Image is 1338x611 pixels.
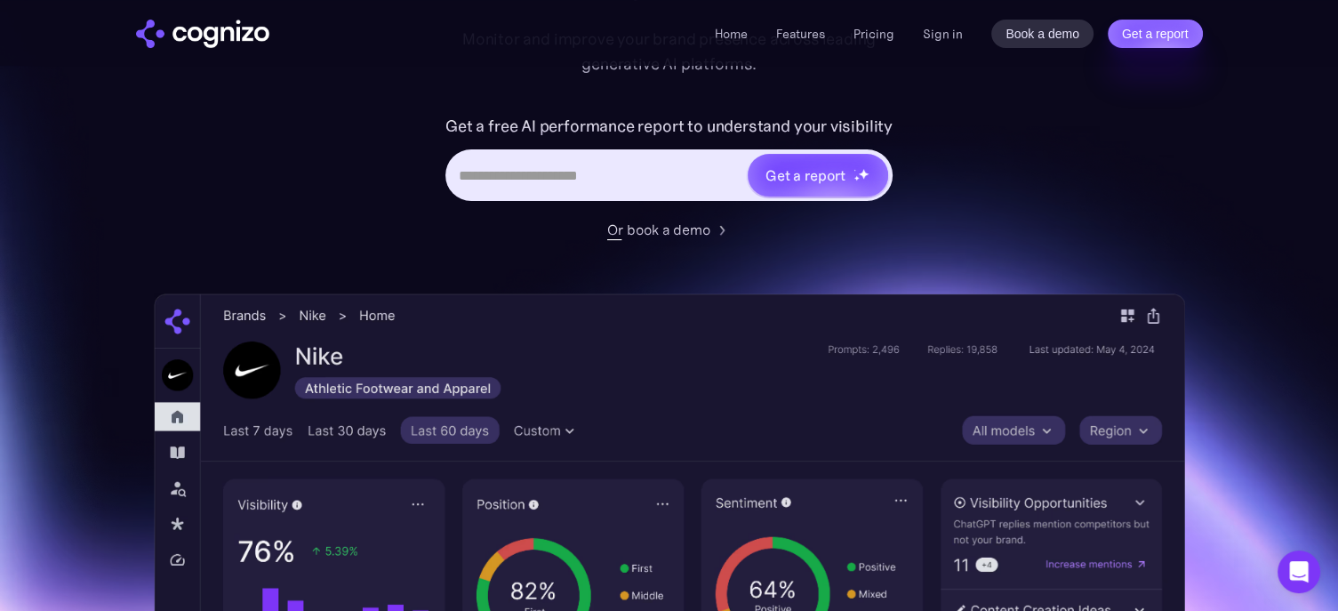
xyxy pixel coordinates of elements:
[746,152,890,198] a: Get a reportstarstarstar
[858,168,869,180] img: star
[607,219,732,240] a: Or book a demo
[853,175,860,181] img: star
[853,169,856,172] img: star
[923,23,963,44] a: Sign in
[715,26,748,42] a: Home
[1278,551,1320,593] div: Open Intercom Messenger
[445,112,893,141] label: Get a free AI performance report to understand your visibility
[136,20,269,48] a: home
[765,165,845,186] div: Get a report
[445,112,893,210] form: Hero URL Input Form
[136,20,269,48] img: cognizo logo
[991,20,1094,48] a: Book a demo
[853,26,894,42] a: Pricing
[1108,20,1203,48] a: Get a report
[607,219,710,240] div: Or book a demo
[776,26,825,42] a: Features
